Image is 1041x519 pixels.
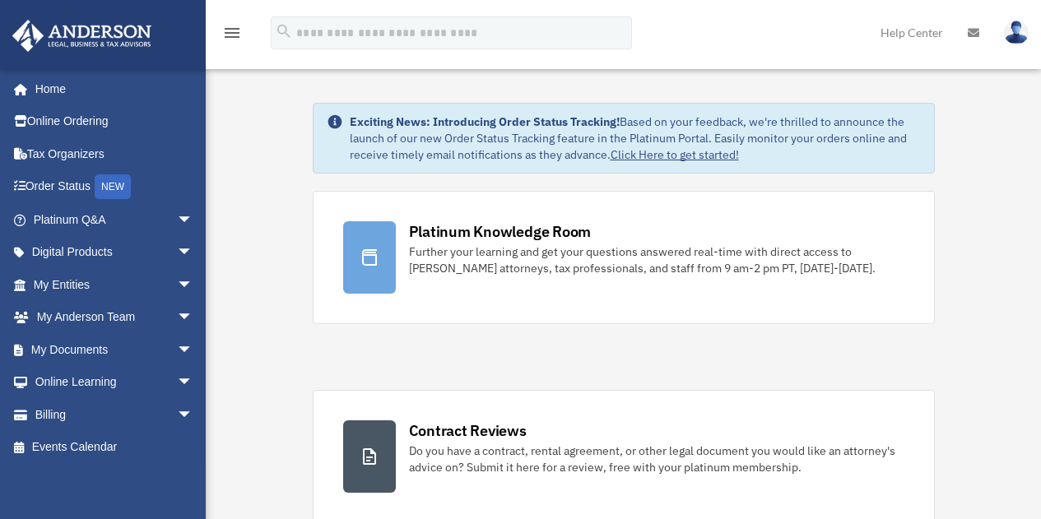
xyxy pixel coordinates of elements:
span: arrow_drop_down [177,398,210,432]
i: search [275,22,293,40]
div: Do you have a contract, rental agreement, or other legal document you would like an attorney's ad... [409,443,904,475]
a: Events Calendar [12,431,218,464]
div: Platinum Knowledge Room [409,221,592,242]
a: Platinum Knowledge Room Further your learning and get your questions answered real-time with dire... [313,191,935,324]
span: arrow_drop_down [177,203,210,237]
a: My Anderson Teamarrow_drop_down [12,301,218,334]
a: Click Here to get started! [611,147,739,162]
div: Based on your feedback, we're thrilled to announce the launch of our new Order Status Tracking fe... [350,114,921,163]
a: Billingarrow_drop_down [12,398,218,431]
div: Contract Reviews [409,420,527,441]
strong: Exciting News: Introducing Order Status Tracking! [350,114,620,129]
a: menu [222,29,242,43]
span: arrow_drop_down [177,268,210,302]
img: Anderson Advisors Platinum Portal [7,20,156,52]
a: Online Ordering [12,105,218,138]
a: Platinum Q&Aarrow_drop_down [12,203,218,236]
a: Home [12,72,210,105]
div: NEW [95,174,131,199]
span: arrow_drop_down [177,366,210,400]
a: My Documentsarrow_drop_down [12,333,218,366]
a: Order StatusNEW [12,170,218,204]
span: arrow_drop_down [177,333,210,367]
a: My Entitiesarrow_drop_down [12,268,218,301]
div: Further your learning and get your questions answered real-time with direct access to [PERSON_NAM... [409,243,904,276]
img: User Pic [1004,21,1029,44]
a: Digital Productsarrow_drop_down [12,236,218,269]
i: menu [222,23,242,43]
a: Online Learningarrow_drop_down [12,366,218,399]
a: Tax Organizers [12,137,218,170]
span: arrow_drop_down [177,301,210,335]
span: arrow_drop_down [177,236,210,270]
